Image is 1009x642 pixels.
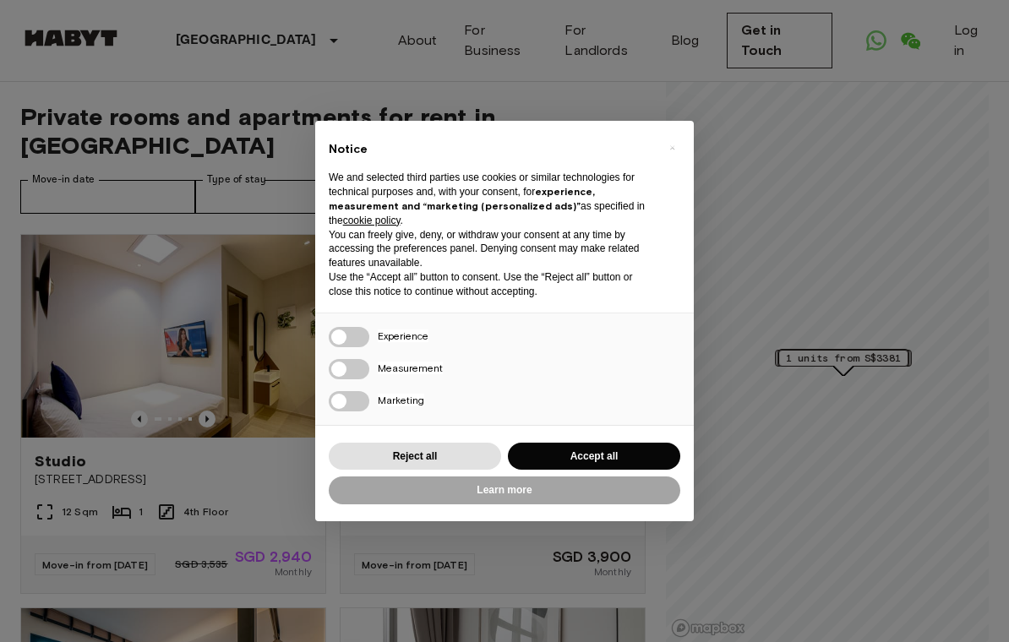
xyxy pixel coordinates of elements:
span: × [669,138,675,158]
span: Measurement [378,362,443,374]
h2: Notice [329,141,653,158]
button: Accept all [508,443,680,471]
p: We and selected third parties use cookies or similar technologies for technical purposes and, wit... [329,171,653,227]
p: You can freely give, deny, or withdraw your consent at any time by accessing the preferences pane... [329,228,653,270]
span: Marketing [378,394,424,406]
span: Experience [378,329,428,342]
a: cookie policy [343,215,401,226]
strong: experience, measurement and “marketing (personalized ads)” [329,185,595,212]
p: Use the “Accept all” button to consent. Use the “Reject all” button or close this notice to conti... [329,270,653,299]
button: Reject all [329,443,501,471]
button: Close this notice [658,134,685,161]
button: Learn more [329,476,680,504]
